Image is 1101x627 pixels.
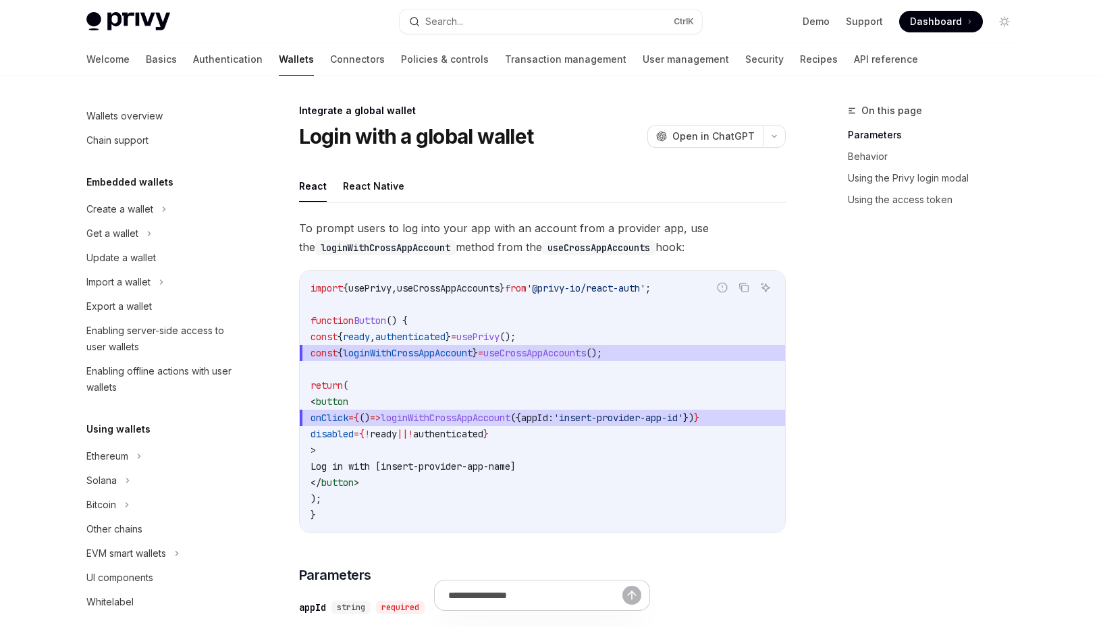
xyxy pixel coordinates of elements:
[483,347,586,359] span: useCrossAppAccounts
[299,124,534,148] h1: Login with a global wallet
[86,545,166,562] div: EVM smart wallets
[359,412,370,424] span: ()
[343,347,473,359] span: loginWithCrossAppAccount
[311,412,348,424] span: onClick
[316,396,348,408] span: button
[86,132,149,148] div: Chain support
[542,240,655,255] code: useCrossAppAccounts
[86,323,240,355] div: Enabling server-side access to user wallets
[86,174,173,190] h5: Embedded wallets
[354,315,386,327] span: Button
[86,298,152,315] div: Export a wallet
[343,331,370,343] span: ready
[910,15,962,28] span: Dashboard
[354,428,359,440] span: =
[622,586,641,605] button: Send message
[848,189,1026,211] a: Using the access token
[86,225,138,242] div: Get a wallet
[397,428,408,440] span: ||
[451,331,456,343] span: =
[505,43,626,76] a: Transaction management
[86,201,153,217] div: Create a wallet
[370,428,397,440] span: ready
[311,347,338,359] span: const
[86,250,156,266] div: Update a wallet
[299,104,786,117] div: Integrate a global wallet
[392,282,397,294] span: ,
[86,274,151,290] div: Import a wallet
[456,331,500,343] span: usePrivy
[146,43,177,76] a: Basics
[800,43,838,76] a: Recipes
[86,570,153,586] div: UI components
[413,428,483,440] span: authenticated
[348,412,354,424] span: =
[338,347,343,359] span: {
[311,315,354,327] span: function
[86,521,142,537] div: Other chains
[803,15,830,28] a: Demo
[848,167,1026,189] a: Using the Privy login modal
[76,128,248,153] a: Chain support
[483,428,489,440] span: }
[86,594,134,610] div: Whitelabel
[86,497,116,513] div: Bitcoin
[311,428,354,440] span: disabled
[446,331,451,343] span: }
[400,9,702,34] button: Search...CtrlK
[478,347,483,359] span: =
[365,428,370,440] span: !
[586,347,602,359] span: ();
[354,476,359,489] span: >
[86,472,117,489] div: Solana
[193,43,263,76] a: Authentication
[683,412,694,424] span: })
[311,460,516,472] span: Log in with [insert-provider-app-name]
[714,279,731,296] button: Report incorrect code
[643,43,729,76] a: User management
[854,43,918,76] a: API reference
[846,15,883,28] a: Support
[370,331,375,343] span: ,
[647,125,763,148] button: Open in ChatGPT
[554,412,683,424] span: 'insert-provider-app-id'
[311,331,338,343] span: const
[672,130,755,143] span: Open in ChatGPT
[315,240,456,255] code: loginWithCrossAppAccount
[76,359,248,400] a: Enabling offline actions with user wallets
[76,517,248,541] a: Other chains
[311,282,343,294] span: import
[76,319,248,359] a: Enabling server-side access to user wallets
[311,396,316,408] span: <
[86,12,170,31] img: light logo
[994,11,1015,32] button: Toggle dark mode
[645,282,651,294] span: ;
[86,448,128,464] div: Ethereum
[76,566,248,590] a: UI components
[510,412,521,424] span: ({
[505,282,527,294] span: from
[343,282,348,294] span: {
[375,331,446,343] span: authenticated
[500,282,505,294] span: }
[674,16,694,27] span: Ctrl K
[694,412,699,424] span: }
[311,493,321,505] span: );
[381,412,510,424] span: loginWithCrossAppAccount
[359,428,365,440] span: {
[321,476,354,489] span: button
[735,279,753,296] button: Copy the contents from the code block
[299,219,786,256] span: To prompt users to log into your app with an account from a provider app, use the method from the...
[745,43,784,76] a: Security
[386,315,408,327] span: () {
[330,43,385,76] a: Connectors
[299,566,371,584] span: Parameters
[848,146,1026,167] a: Behavior
[408,428,413,440] span: !
[86,108,163,124] div: Wallets overview
[76,104,248,128] a: Wallets overview
[343,170,404,202] button: React Native
[311,379,343,391] span: return
[500,331,516,343] span: ();
[311,476,321,489] span: </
